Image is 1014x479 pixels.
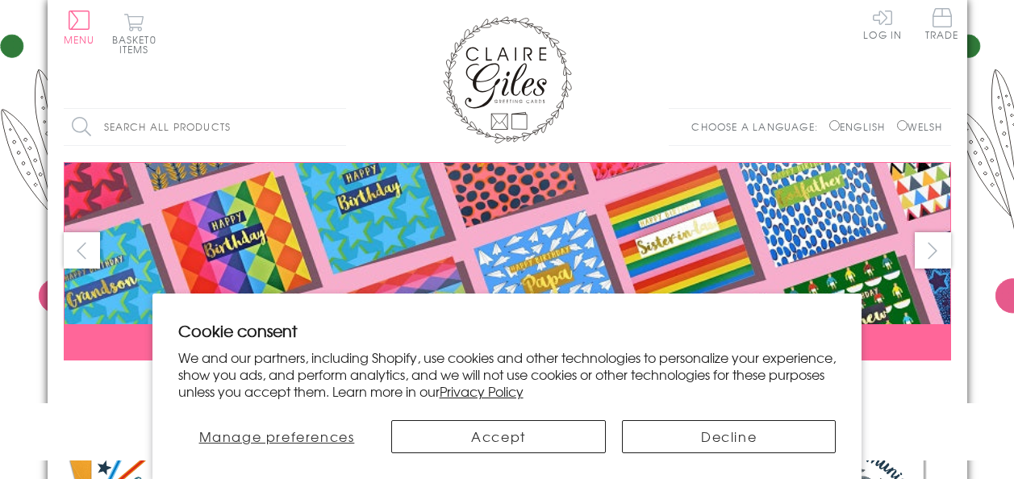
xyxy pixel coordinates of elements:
[443,16,572,144] img: Claire Giles Greetings Cards
[897,119,943,134] label: Welsh
[440,381,524,401] a: Privacy Policy
[330,109,346,145] input: Search
[199,427,355,446] span: Manage preferences
[863,8,902,40] a: Log In
[178,319,837,342] h2: Cookie consent
[925,8,959,43] a: Trade
[64,32,95,47] span: Menu
[64,232,100,269] button: prev
[622,420,837,453] button: Decline
[391,420,606,453] button: Accept
[64,10,95,44] button: Menu
[178,420,376,453] button: Manage preferences
[119,32,156,56] span: 0 items
[897,120,908,131] input: Welsh
[64,373,951,398] div: Carousel Pagination
[915,232,951,269] button: next
[178,349,837,399] p: We and our partners, including Shopify, use cookies and other technologies to personalize your ex...
[64,109,346,145] input: Search all products
[691,119,826,134] p: Choose a language:
[925,8,959,40] span: Trade
[829,120,840,131] input: English
[829,119,893,134] label: English
[112,13,156,54] button: Basket0 items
